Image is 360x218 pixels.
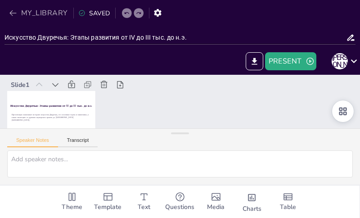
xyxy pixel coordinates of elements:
[94,202,121,212] span: Template
[54,186,90,218] div: Change the overall theme
[243,204,261,214] span: Charts
[138,202,150,212] span: Text
[165,202,194,212] span: Questions
[162,186,198,218] div: Get real-time input from your audience
[4,31,346,44] input: INSERT_TITLE
[246,52,263,70] button: EXPORT_TO_POWERPOINT
[270,186,306,218] div: Add a table
[58,137,98,147] button: Transcript
[7,137,58,147] button: Speaker Notes
[198,186,234,218] div: Add images, graphics, shapes or video
[90,186,126,218] div: Add ready made slides
[126,186,162,218] div: Add text boxes
[280,202,296,212] span: Table
[332,53,348,69] div: О [PERSON_NAME]
[12,114,91,122] p: Презентация охватывает историю искусства Двуречья, его основные черты и памятники, а также эволюц...
[265,52,316,70] button: PRESENT
[7,6,72,20] button: MY_LIBRARY
[62,202,82,212] span: Theme
[78,9,110,18] div: SAVED
[11,81,29,89] div: Slide 1
[10,104,92,108] strong: Искусство Двуречья: Этапы развития от IV до III тыс. до н.э.
[234,186,270,218] div: Add charts and graphs
[207,202,225,212] span: Media
[332,52,348,70] button: О [PERSON_NAME]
